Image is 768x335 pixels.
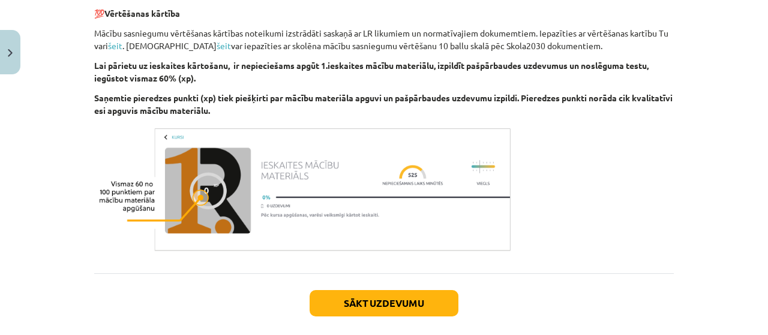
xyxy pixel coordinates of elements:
button: Sākt uzdevumu [310,290,458,316]
b: Vērtēšanas kārtība [104,8,180,19]
img: icon-close-lesson-0947bae3869378f0d4975bcd49f059093ad1ed9edebbc8119c70593378902aed.svg [8,49,13,57]
a: šeit [217,40,231,51]
p: Mācību sasniegumu vērtēšanas kārtības noteikumi izstrādāti saskaņā ar LR likumiem un normatīvajie... [94,27,674,52]
a: šeit [108,40,122,51]
b: Saņemtie pieredzes punkti (xp) tiek piešķirti par mācību materiāla apguvi un pašpārbaudes uzdevum... [94,92,673,116]
b: Lai pārietu uz ieskaites kārtošanu, ir nepieciešams apgūt 1.ieskaites mācību materiālu, izpildīt ... [94,60,649,83]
